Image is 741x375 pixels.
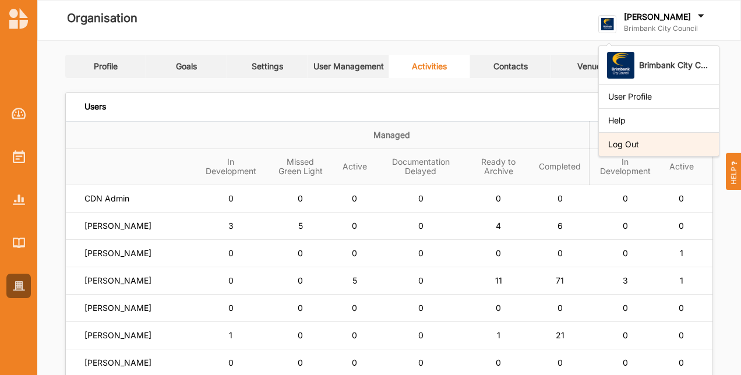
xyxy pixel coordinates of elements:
[418,221,424,231] span: 0
[67,9,137,28] label: Organisation
[383,157,458,176] label: Documentation Delayed
[418,248,424,258] span: 0
[352,358,357,367] span: 0
[556,330,564,340] span: 21
[679,221,684,231] span: 0
[496,221,501,231] span: 4
[228,303,234,313] span: 0
[228,221,234,231] span: 3
[6,101,31,126] a: Dashboard
[679,193,684,203] span: 0
[9,8,28,29] img: logo
[623,221,628,231] span: 0
[623,275,628,285] span: 3
[493,61,528,72] div: Contacts
[556,275,564,285] span: 71
[298,221,303,231] span: 5
[680,275,683,285] span: 1
[623,358,628,367] span: 0
[680,248,683,258] span: 1
[679,358,684,367] span: 0
[623,193,628,203] span: 0
[418,330,424,340] span: 0
[497,330,500,340] span: 1
[84,101,106,112] div: Users
[13,194,25,204] img: Reports
[352,330,357,340] span: 0
[12,108,26,119] img: Dashboard
[228,275,234,285] span: 0
[84,303,151,313] label: [PERSON_NAME]
[624,24,707,33] label: Brimbank City Council
[6,231,31,255] a: Library
[608,115,710,126] div: Help
[298,275,303,285] span: 0
[228,358,234,367] span: 0
[418,275,424,285] span: 0
[418,358,424,367] span: 0
[679,330,684,340] span: 0
[252,61,283,72] div: Settings
[418,303,424,313] span: 0
[84,358,151,368] label: [PERSON_NAME]
[496,248,501,258] span: 0
[475,157,523,176] label: Ready to Archive
[495,275,502,285] span: 11
[598,157,653,176] label: In Development
[557,248,563,258] span: 0
[275,157,326,176] label: Missed Green Light
[313,61,384,72] div: User Management
[352,248,357,258] span: 0
[412,61,447,72] div: Activities
[352,193,357,203] span: 0
[352,221,357,231] span: 0
[679,303,684,313] span: 0
[624,12,691,22] label: [PERSON_NAME]
[298,330,303,340] span: 0
[203,157,259,176] label: In Development
[298,193,303,203] span: 0
[13,150,25,163] img: Activities
[228,248,234,258] span: 0
[84,248,151,259] label: [PERSON_NAME]
[195,121,589,148] th: Managed
[496,303,501,313] span: 0
[539,162,581,172] label: Completed
[623,330,628,340] span: 0
[229,330,232,340] span: 1
[6,144,31,169] a: Activities
[496,358,501,367] span: 0
[557,193,563,203] span: 0
[557,221,563,231] span: 6
[298,303,303,313] span: 0
[623,248,628,258] span: 0
[343,162,367,172] label: Active
[352,275,357,285] span: 5
[13,238,25,247] img: Library
[557,303,563,313] span: 0
[669,162,694,172] label: Active
[352,303,357,313] span: 0
[228,193,234,203] span: 0
[557,358,563,367] span: 0
[418,193,424,203] span: 0
[13,281,25,291] img: Organisation
[298,248,303,258] span: 0
[589,121,712,148] th: Invited
[6,187,31,212] a: Reports
[94,61,118,72] div: Profile
[608,139,710,150] div: Log Out
[598,15,616,33] img: logo
[623,303,628,313] span: 0
[84,221,151,231] label: [PERSON_NAME]
[84,275,151,286] label: [PERSON_NAME]
[577,61,605,72] div: Venues
[6,274,31,298] a: Organisation
[84,330,151,341] label: [PERSON_NAME]
[298,358,303,367] span: 0
[608,91,710,102] div: User Profile
[496,193,501,203] span: 0
[84,193,129,204] label: CDN Admin
[176,61,197,72] div: Goals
